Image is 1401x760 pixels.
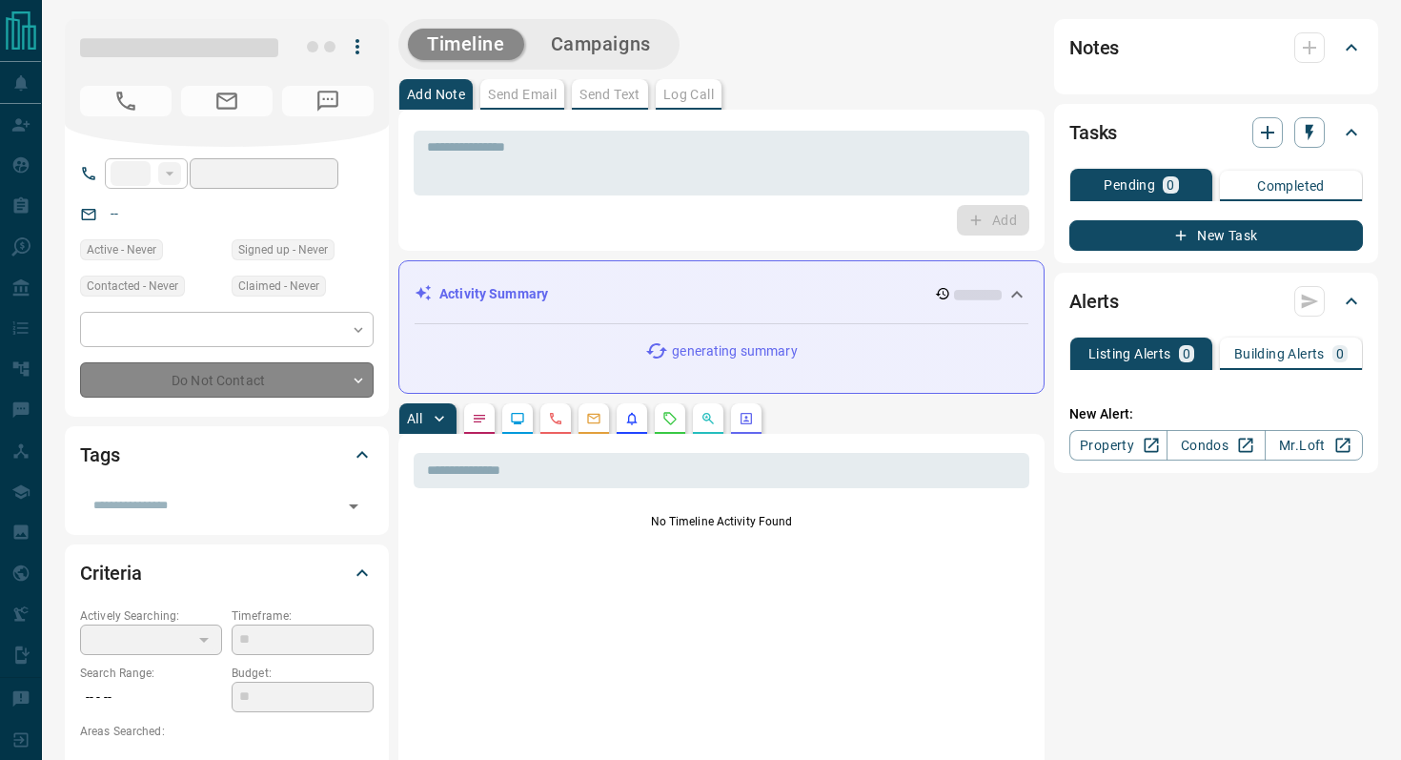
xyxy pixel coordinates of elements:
span: Signed up - Never [238,240,328,259]
a: -- [111,206,118,221]
p: No Timeline Activity Found [414,513,1029,530]
svg: Agent Actions [739,411,754,426]
div: Alerts [1069,278,1363,324]
div: Notes [1069,25,1363,71]
button: Timeline [408,29,524,60]
svg: Lead Browsing Activity [510,411,525,426]
div: Tags [80,432,374,478]
p: generating summary [672,341,797,361]
p: New Alert: [1069,404,1363,424]
button: Campaigns [532,29,670,60]
h2: Notes [1069,32,1119,63]
p: Add Note [407,88,465,101]
p: Timeframe: [232,607,374,625]
svg: Calls [548,411,563,426]
span: Active - Never [87,240,156,259]
button: New Task [1069,220,1363,251]
p: Areas Searched: [80,723,374,740]
span: Contacted - Never [87,277,178,296]
p: 0 [1183,347,1190,360]
a: Property [1069,430,1167,461]
span: No Number [80,86,172,116]
p: 0 [1336,347,1344,360]
svg: Requests [662,411,678,426]
h2: Criteria [80,558,142,588]
h2: Alerts [1069,286,1119,317]
p: Pending [1104,178,1155,192]
svg: Notes [472,411,487,426]
svg: Opportunities [700,411,716,426]
button: Open [340,493,367,520]
p: Budget: [232,665,374,682]
span: No Email [181,86,273,116]
p: Search Range: [80,665,222,682]
p: 0 [1167,178,1174,192]
p: Completed [1257,179,1325,193]
h2: Tags [80,440,119,470]
div: Tasks [1069,110,1363,155]
div: Criteria [80,550,374,596]
span: Claimed - Never [238,277,319,296]
p: -- - -- [80,682,222,713]
a: Mr.Loft [1265,430,1363,461]
svg: Listing Alerts [624,411,640,426]
a: Condos [1167,430,1265,461]
svg: Emails [586,411,601,426]
p: Listing Alerts [1088,347,1171,360]
p: Actively Searching: [80,607,222,625]
div: Activity Summary [415,277,1028,312]
h2: Tasks [1069,117,1117,148]
span: No Number [282,86,374,116]
div: Do Not Contact [80,362,374,398]
p: All [407,412,422,425]
p: Building Alerts [1234,347,1325,360]
p: Activity Summary [439,284,548,304]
